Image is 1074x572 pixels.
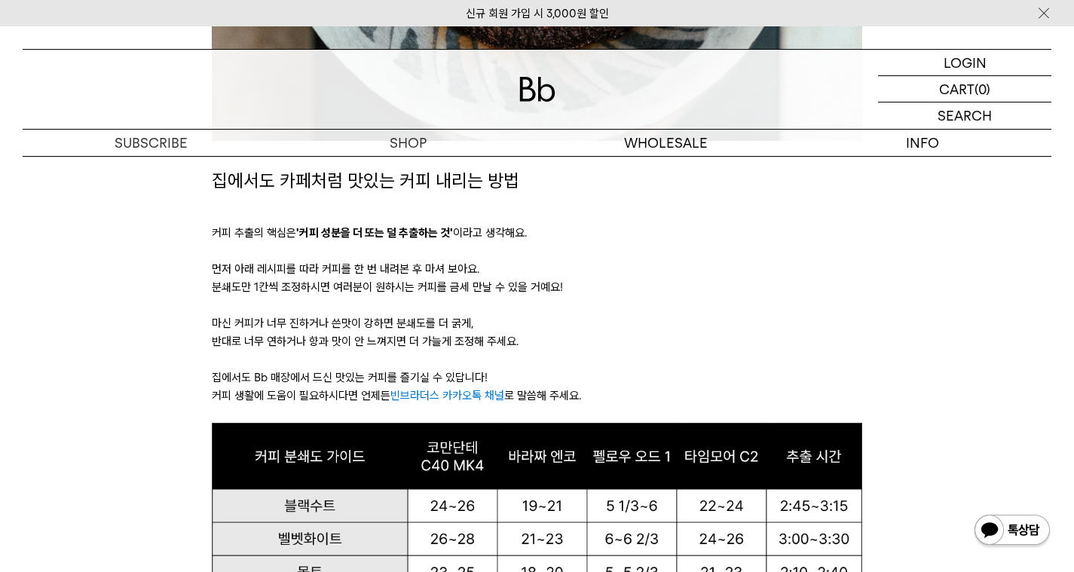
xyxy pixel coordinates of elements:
p: LOGIN [944,50,987,75]
p: INFO [794,130,1051,156]
p: WHOLESALE [537,130,794,156]
p: (0) [975,76,990,102]
a: 빈브라더스 카카오톡 채널 [390,389,504,402]
span: 집에서도 카페처럼 맛있는 커피 내리는 방법 [212,170,519,191]
p: 분쇄도만 1칸씩 조정하시면 여러분이 원하시는 커피를 금세 만날 수 있을 거예요! [212,278,862,296]
p: 먼저 아래 레시피를 따라 커피를 한 번 내려본 후 마셔 보아요. [212,260,862,278]
a: SHOP [280,130,537,156]
p: 커피 생활에 도움이 필요하시다면 언제든 로 말씀해 주세요. [212,387,862,405]
p: 마신 커피가 너무 진하거나 쓴맛이 강하면 분쇄도를 더 굵게, [212,314,862,332]
img: 로고 [519,77,555,102]
img: 카카오톡 채널 1:1 채팅 버튼 [973,513,1051,549]
b: '커피 성분을 더 또는 덜 추출하는 것' [296,226,453,240]
p: 커피 추출의 핵심은 이라고 생각해요. [212,224,862,242]
p: SEARCH [938,102,992,129]
a: LOGIN [878,50,1051,76]
a: SUBSCRIBE [23,130,280,156]
a: 신규 회원 가입 시 3,000원 할인 [466,7,609,20]
p: 집에서도 Bb 매장에서 드신 맛있는 커피를 즐기실 수 있답니다! [212,369,862,387]
p: 반대로 너무 연하거나 향과 맛이 안 느껴지면 더 가늘게 조정해 주세요. [212,332,862,350]
a: CART (0) [878,76,1051,102]
p: CART [939,76,975,102]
